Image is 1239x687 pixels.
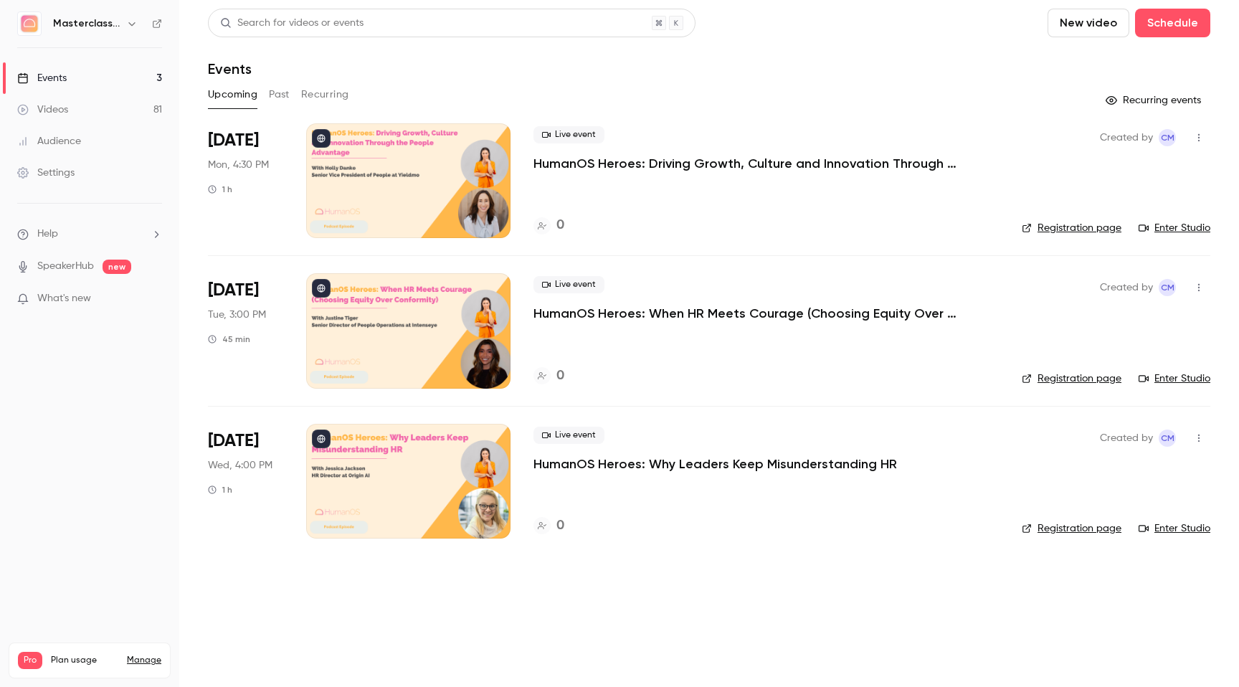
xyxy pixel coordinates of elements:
a: HumanOS Heroes: Why Leaders Keep Misunderstanding HR [533,455,897,473]
div: Videos [17,103,68,117]
span: What's new [37,291,91,306]
a: 0 [533,216,564,235]
h1: Events [208,60,252,77]
a: SpeakerHub [37,259,94,274]
span: Created by [1100,279,1153,296]
span: Pro [18,652,42,669]
h6: Masterclass Channel [53,16,120,31]
span: Created by [1100,430,1153,447]
a: Enter Studio [1139,371,1210,386]
div: 1 h [208,184,232,195]
span: Connor McManus [1159,430,1176,447]
span: Mon, 4:30 PM [208,158,269,172]
a: Enter Studio [1139,221,1210,235]
a: Manage [127,655,161,666]
a: HumanOS Heroes: When HR Meets Courage (Choosing Equity Over Conformity) [533,305,964,322]
div: Sep 10 Wed, 4:00 PM (Europe/London) [208,424,283,539]
span: Wed, 4:00 PM [208,458,272,473]
li: help-dropdown-opener [17,227,162,242]
span: Live event [533,126,604,143]
div: Events [17,71,67,85]
a: HumanOS Heroes: Driving Growth, Culture and Innovation Through the People Advantage [533,155,964,172]
button: Recurring events [1099,89,1210,112]
button: New video [1048,9,1129,37]
a: Registration page [1022,371,1121,386]
img: Masterclass Channel [18,12,41,35]
div: 45 min [208,333,250,345]
div: Search for videos or events [220,16,364,31]
h4: 0 [556,366,564,386]
span: Connor McManus [1159,129,1176,146]
span: CM [1161,129,1174,146]
button: Recurring [301,83,349,106]
a: 0 [533,366,564,386]
div: Settings [17,166,75,180]
div: Audience [17,134,81,148]
h4: 0 [556,216,564,235]
span: Created by [1100,129,1153,146]
span: [DATE] [208,430,259,453]
a: Registration page [1022,521,1121,536]
a: 0 [533,516,564,536]
h4: 0 [556,516,564,536]
button: Past [269,83,290,106]
span: new [103,260,131,274]
a: Registration page [1022,221,1121,235]
span: Connor McManus [1159,279,1176,296]
span: Help [37,227,58,242]
span: Live event [533,276,604,293]
span: [DATE] [208,279,259,302]
span: CM [1161,430,1174,447]
span: Tue, 3:00 PM [208,308,266,322]
button: Upcoming [208,83,257,106]
a: Enter Studio [1139,521,1210,536]
div: Sep 2 Tue, 3:00 PM (Europe/London) [208,273,283,388]
span: CM [1161,279,1174,296]
span: Plan usage [51,655,118,666]
span: Live event [533,427,604,444]
span: [DATE] [208,129,259,152]
div: Sep 1 Mon, 4:30 PM (Europe/London) [208,123,283,238]
div: 1 h [208,484,232,496]
button: Schedule [1135,9,1210,37]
